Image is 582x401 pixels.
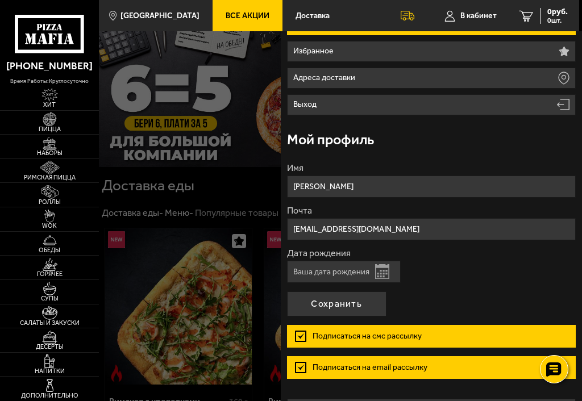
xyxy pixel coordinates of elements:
label: Имя [287,164,576,173]
span: 0 шт. [547,17,568,24]
span: Все Акции [226,12,269,20]
span: Доставка [296,12,330,20]
h3: Мой профиль [287,132,374,147]
input: Ваше имя [287,176,576,198]
label: Подписаться на смс рассылку [287,325,576,348]
button: Сохранить [287,291,386,316]
input: Ваш e-mail [287,218,576,240]
label: Дата рождения [287,249,576,258]
label: Подписаться на email рассылку [287,356,576,379]
button: Открыть календарь [375,264,389,279]
span: 0 руб. [547,8,568,16]
span: [GEOGRAPHIC_DATA] [120,12,199,20]
span: В кабинет [460,12,497,20]
input: Ваша дата рождения [287,261,401,283]
label: Почта [287,206,576,215]
p: Адреса доставки [293,74,358,82]
p: Выход [293,101,319,108]
p: Избранное [293,47,336,55]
